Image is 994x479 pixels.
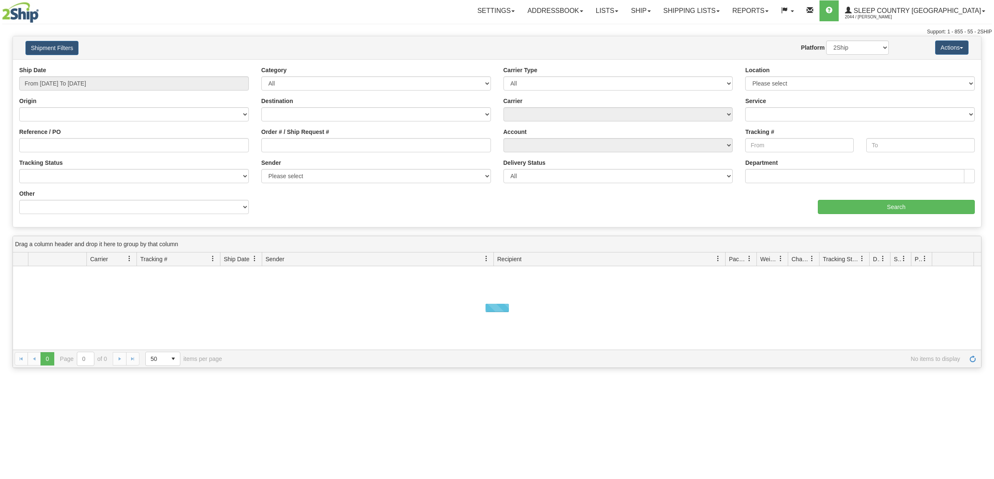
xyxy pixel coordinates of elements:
[503,128,527,136] label: Account
[471,0,521,21] a: Settings
[894,255,901,263] span: Shipment Issues
[60,352,107,366] span: Page of 0
[479,252,493,266] a: Sender filter column settings
[873,255,880,263] span: Delivery Status
[266,255,284,263] span: Sender
[726,0,775,21] a: Reports
[918,252,932,266] a: Pickup Status filter column settings
[19,189,35,198] label: Other
[745,66,769,74] label: Location
[19,128,61,136] label: Reference / PO
[261,159,281,167] label: Sender
[140,255,167,263] span: Tracking #
[745,97,766,105] label: Service
[261,66,287,74] label: Category
[805,252,819,266] a: Charge filter column settings
[90,255,108,263] span: Carrier
[745,159,778,167] label: Department
[261,128,329,136] label: Order # / Ship Request #
[19,159,63,167] label: Tracking Status
[975,197,993,282] iframe: chat widget
[866,138,975,152] input: To
[40,352,54,366] span: Page 0
[248,252,262,266] a: Ship Date filter column settings
[261,97,293,105] label: Destination
[657,0,726,21] a: Shipping lists
[503,66,537,74] label: Carrier Type
[711,252,725,266] a: Recipient filter column settings
[19,97,36,105] label: Origin
[876,252,890,266] a: Delivery Status filter column settings
[745,128,774,136] label: Tracking #
[935,40,969,55] button: Actions
[792,255,809,263] span: Charge
[497,255,521,263] span: Recipient
[625,0,657,21] a: Ship
[145,352,222,366] span: items per page
[234,355,960,362] span: No items to display
[897,252,911,266] a: Shipment Issues filter column settings
[729,255,746,263] span: Packages
[224,255,249,263] span: Ship Date
[589,0,625,21] a: Lists
[151,355,162,363] span: 50
[167,352,180,366] span: select
[852,7,981,14] span: Sleep Country [GEOGRAPHIC_DATA]
[503,97,523,105] label: Carrier
[25,41,78,55] button: Shipment Filters
[145,352,180,366] span: Page sizes drop down
[845,13,908,21] span: 2044 / [PERSON_NAME]
[855,252,869,266] a: Tracking Status filter column settings
[122,252,137,266] a: Carrier filter column settings
[801,43,825,52] label: Platform
[745,138,854,152] input: From
[19,66,46,74] label: Ship Date
[774,252,788,266] a: Weight filter column settings
[503,159,546,167] label: Delivery Status
[206,252,220,266] a: Tracking # filter column settings
[2,2,39,23] img: logo2044.jpg
[521,0,589,21] a: Addressbook
[839,0,991,21] a: Sleep Country [GEOGRAPHIC_DATA] 2044 / [PERSON_NAME]
[760,255,778,263] span: Weight
[915,255,922,263] span: Pickup Status
[2,28,992,35] div: Support: 1 - 855 - 55 - 2SHIP
[818,200,975,214] input: Search
[13,236,981,252] div: grid grouping header
[823,255,859,263] span: Tracking Status
[742,252,756,266] a: Packages filter column settings
[966,352,979,366] a: Refresh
